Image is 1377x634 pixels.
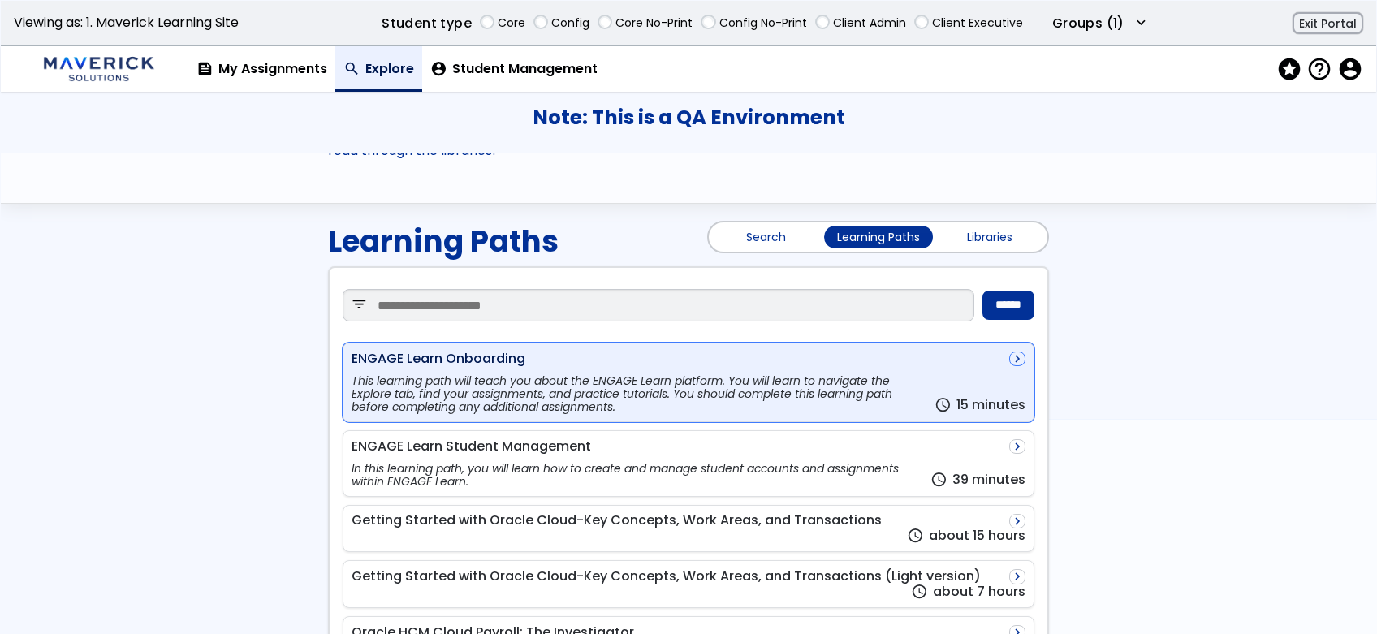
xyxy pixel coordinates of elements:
[1010,352,1025,365] span: navigate_next
[343,430,1034,497] a: ENGAGE Learn Student Managementnavigate_nextIn this learning path, you will learn how to create a...
[833,15,906,32] label: Client Admin
[352,439,591,454] div: ENGAGE Learn Student Management
[1010,570,1025,583] span: navigate_next
[352,374,927,413] div: This learning path will teach you about the ENGAGE Learn platform. You will learn to navigate the...
[1010,515,1025,528] span: navigate_next
[1276,58,1299,81] span: stars
[1293,12,1363,35] button: Exit Portal
[1276,53,1307,86] button: stars
[933,584,1025,600] span: about 7 hours
[1337,58,1360,81] button: Account
[551,15,589,32] label: Config
[343,560,1034,608] a: Getting Started with Oracle Cloud-Key Concepts, Work Areas, and Transactions (Light version)navig...
[930,472,947,488] span: schedule
[935,226,1044,248] a: Libraries
[1337,58,1360,81] span: account
[382,14,472,33] label: Student type
[935,398,952,413] span: schedule
[430,62,447,77] span: account_circle
[343,62,360,77] span: search
[719,15,807,32] label: Config No-Print
[1133,15,1150,31] span: expand_more
[1010,440,1025,453] span: navigate_next
[352,352,525,366] div: ENGAGE Learn Onboarding
[1,106,1376,129] h3: Note: This is a QA Environment
[196,62,214,77] span: feed
[907,528,924,544] span: schedule
[188,46,335,92] a: My Assignments
[351,297,368,313] span: filter_list
[422,46,606,92] a: account_circleStudent Management
[14,15,239,30] span: Viewing as: 1. Maverick Learning Site
[956,398,1025,413] span: 15 minutes
[615,15,693,32] label: Core No-Print
[1306,58,1329,81] span: help
[498,15,525,32] label: Core
[343,505,1034,553] a: Getting Started with Oracle Cloud-Key Concepts, Work Areas, and Transactionsnavigate_nextschedule...
[911,584,928,600] span: schedule
[824,226,933,248] a: Learning Paths
[952,472,1025,488] span: 39 minutes
[343,343,1034,422] a: ENGAGE Learn Onboardingnavigate_nextThis learning path will teach you about the ENGAGE Learn plat...
[932,15,1023,32] label: Client Executive
[352,513,882,528] div: Getting Started with Oracle Cloud-Key Concepts, Work Areas, and Transactions
[1052,14,1124,33] label: Groups (1)
[929,528,1025,544] span: about 15 hours
[352,569,981,584] div: Getting Started with Oracle Cloud-Key Concepts, Work Areas, and Transactions (Light version)
[1052,14,1150,33] button: Groups (1)expand_more
[352,462,923,488] div: In this learning path, you will learn how to create and manage student accounts and assignments w...
[328,224,559,259] h1: Learning Paths
[335,46,422,92] a: Explore
[1306,58,1337,81] button: Help
[712,226,821,248] a: Search
[38,51,160,87] img: Logo
[188,46,1368,92] nav: Navigation Links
